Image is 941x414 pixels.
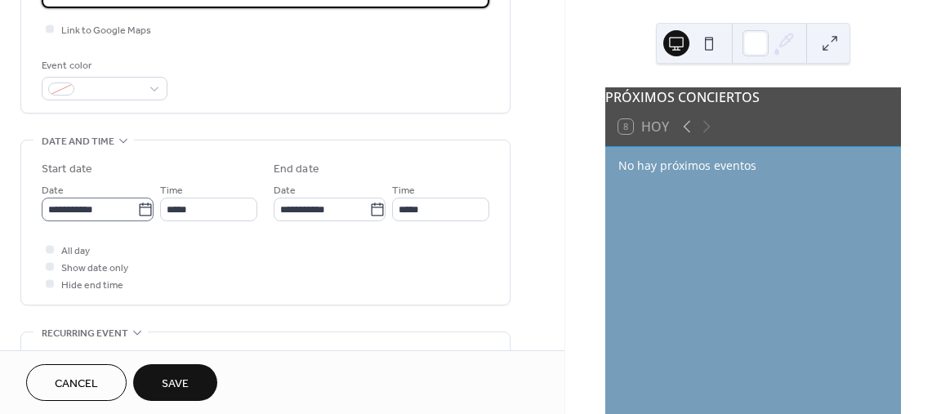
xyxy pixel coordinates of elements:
span: Save [162,376,189,393]
div: Event color [42,57,164,74]
div: PRÓXIMOS CONCIERTOS [605,87,901,107]
button: Save [133,364,217,401]
span: All day [61,243,90,260]
button: Cancel [26,364,127,401]
div: Start date [42,161,92,178]
span: Date and time [42,133,114,150]
span: Link to Google Maps [61,22,151,39]
div: No hay próximos eventos [618,157,888,174]
span: Recurring event [42,325,128,342]
div: End date [274,161,319,178]
span: Hide end time [61,277,123,294]
span: Time [392,182,415,199]
span: Cancel [55,376,98,393]
span: Date [274,182,296,199]
span: Date [42,182,64,199]
span: Show date only [61,260,128,277]
span: Time [160,182,183,199]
